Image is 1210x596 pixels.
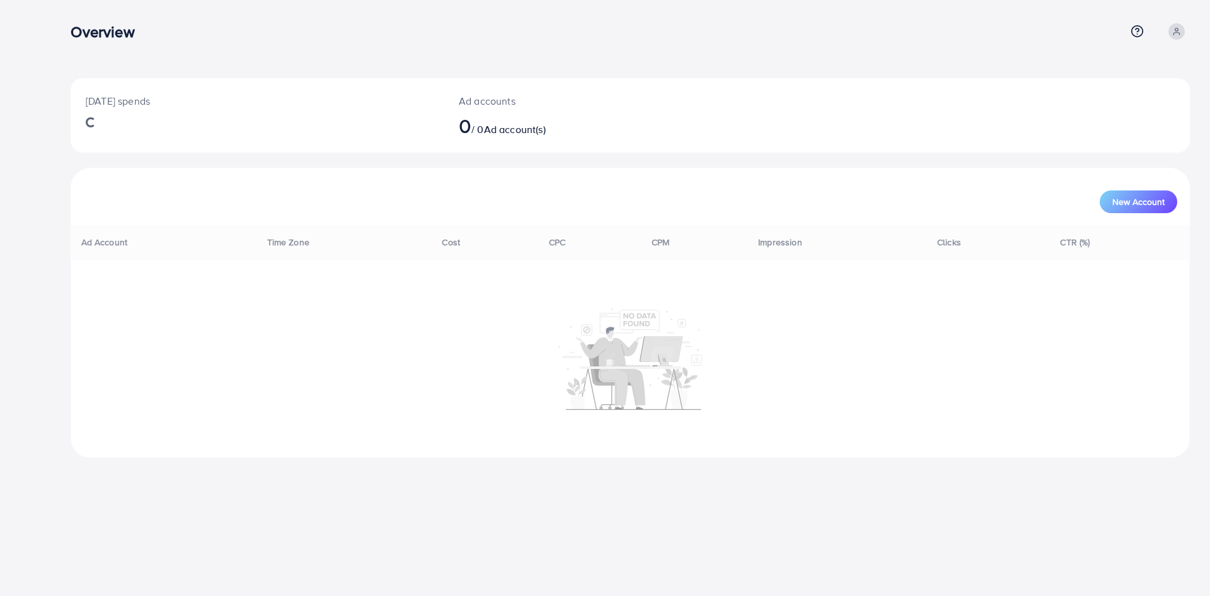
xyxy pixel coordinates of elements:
p: [DATE] spends [86,93,429,108]
span: New Account [1112,197,1165,206]
p: Ad accounts [459,93,708,108]
button: New Account [1100,190,1177,213]
span: 0 [459,111,471,140]
h3: Overview [71,23,144,41]
h2: / 0 [459,114,708,137]
span: Ad account(s) [484,122,546,136]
